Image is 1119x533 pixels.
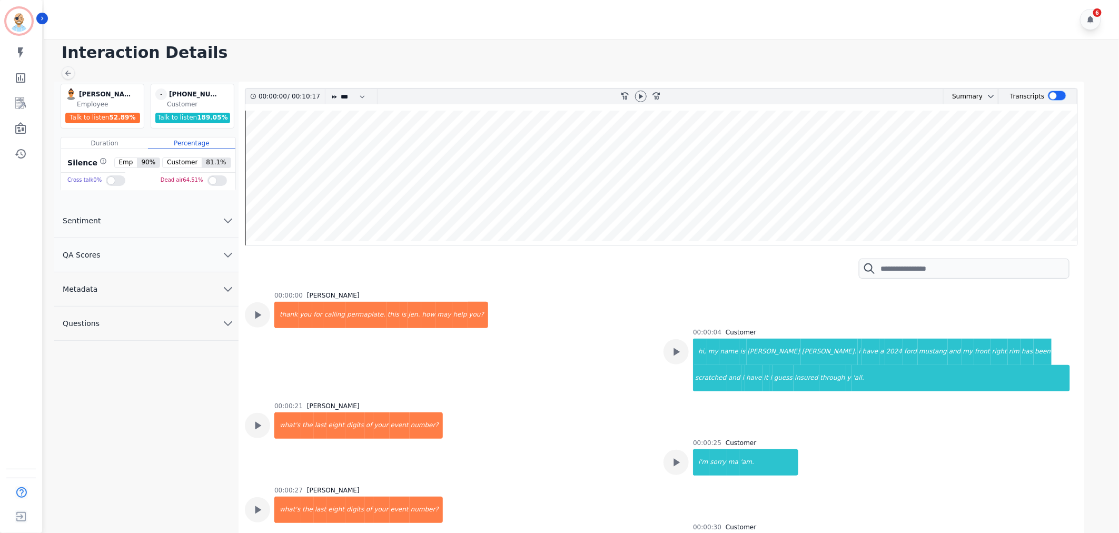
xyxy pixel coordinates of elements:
div: scratched [694,365,727,391]
svg: chevron down [222,214,234,227]
div: through [819,365,846,391]
div: thank [275,302,299,328]
span: 52.89 % [110,114,136,121]
div: it [763,365,769,391]
div: digits [345,497,365,523]
div: 00:00:27 [274,486,303,495]
div: [PERSON_NAME] [307,402,360,410]
div: have [861,339,879,365]
div: guess [773,365,794,391]
div: Duration [61,137,148,149]
span: Customer [163,158,202,167]
div: been [1034,339,1052,365]
div: how [421,302,437,328]
div: ford [903,339,918,365]
div: mustang [918,339,948,365]
div: help [452,302,468,328]
div: 6 [1093,8,1102,17]
div: has [1021,339,1034,365]
div: 00:00:04 [693,328,721,337]
div: [PERSON_NAME]. [801,339,858,365]
div: 00:00:21 [274,402,303,410]
div: 00:10:17 [290,89,319,104]
div: jen. [408,302,421,328]
button: chevron down [983,92,995,101]
button: Metadata chevron down [54,272,239,307]
div: front [974,339,992,365]
svg: chevron down [987,92,995,101]
div: last [314,497,328,523]
div: the [301,412,314,439]
span: 81.1 % [202,158,230,167]
div: 2024 [885,339,904,365]
span: Metadata [54,284,106,294]
div: Cross talk 0 % [67,173,102,188]
div: eight [327,497,345,523]
div: eight [327,412,345,439]
span: QA Scores [54,250,109,260]
div: event [390,412,410,439]
span: Emp [115,158,137,167]
div: i'm [694,449,709,476]
div: is [400,302,408,328]
div: the [301,497,314,523]
div: 00:00:00 [274,291,303,300]
div: Customer [726,523,756,531]
div: what's [275,412,301,439]
div: permaplate. [346,302,387,328]
div: [PERSON_NAME] [307,291,360,300]
div: rim [1008,339,1021,365]
div: [PERSON_NAME] [747,339,801,365]
div: ma [727,449,739,476]
div: my [707,339,719,365]
svg: chevron down [222,317,234,330]
div: 'all. [852,365,1070,391]
span: 90 % [137,158,160,167]
div: my [962,339,974,365]
div: digits [345,412,365,439]
span: Questions [54,318,108,329]
div: 'am. [739,449,798,476]
button: QA Scores chevron down [54,238,239,272]
img: Bordered avatar [6,8,32,34]
div: and [727,365,741,391]
div: Employee [77,100,142,108]
div: and [948,339,962,365]
div: you? [468,302,488,328]
div: right [991,339,1008,365]
div: insured [794,365,819,391]
div: 00:00:00 [259,89,288,104]
div: sorry [709,449,727,476]
div: calling [323,302,346,328]
div: of [365,412,373,439]
div: for [312,302,323,328]
div: you [299,302,312,328]
div: what's [275,497,301,523]
button: Questions chevron down [54,307,239,341]
div: [PERSON_NAME] [307,486,360,495]
div: i [769,365,773,391]
div: a [879,339,885,365]
h1: Interaction Details [62,43,1108,62]
div: y [846,365,852,391]
div: of [365,497,373,523]
div: i [858,339,861,365]
div: your [373,497,390,523]
svg: chevron down [222,283,234,295]
div: Talk to listen [155,113,230,123]
div: is [739,339,747,365]
div: [PHONE_NUMBER] [169,88,222,100]
div: name [719,339,739,365]
div: your [373,412,390,439]
div: hi, [694,339,707,365]
div: Customer [726,328,756,337]
div: [PERSON_NAME] [79,88,132,100]
div: Customer [726,439,756,447]
div: 00:00:30 [693,523,721,531]
svg: chevron down [222,249,234,261]
span: - [155,88,167,100]
div: Transcripts [1010,89,1044,104]
div: number? [410,412,443,439]
div: Silence [65,157,107,168]
div: 00:00:25 [693,439,721,447]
